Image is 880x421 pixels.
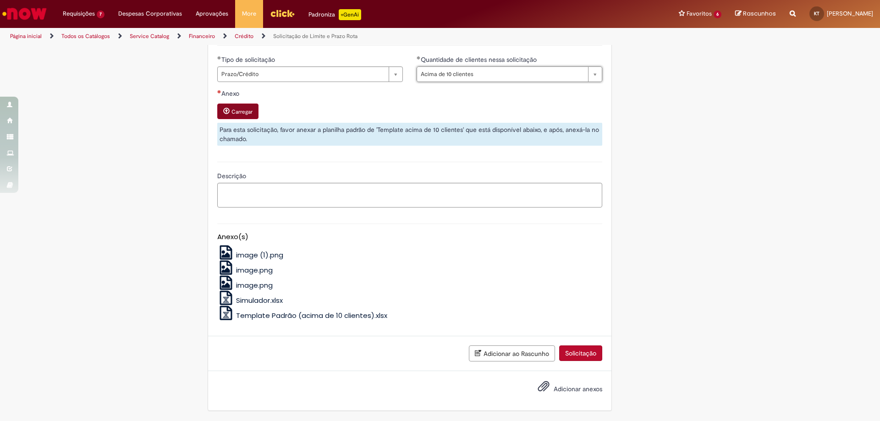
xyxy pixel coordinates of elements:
[97,11,104,18] span: 7
[559,345,602,361] button: Solicitação
[189,33,215,40] a: Financeiro
[1,5,48,23] img: ServiceNow
[217,56,221,60] span: Obrigatório Preenchido
[196,9,228,18] span: Aprovações
[217,311,388,320] a: Template Padrão (acima de 10 clientes).xlsx
[339,9,361,20] p: +GenAi
[714,11,721,18] span: 6
[417,56,421,60] span: Obrigatório Preenchido
[217,172,248,180] span: Descrição
[235,33,253,40] a: Crédito
[236,250,283,260] span: image (1).png
[827,10,873,17] span: [PERSON_NAME]
[221,55,277,64] span: Tipo de solicitação
[217,90,221,93] span: Necessários
[231,108,253,115] small: Carregar
[217,123,602,146] div: Para esta solicitação, favor anexar a planilha padrão de 'Template acima de 10 clientes' que está...
[814,11,819,16] span: KT
[217,183,602,208] textarea: Descrição
[7,28,580,45] ul: Trilhas de página
[130,33,169,40] a: Service Catalog
[217,265,273,275] a: image.png
[242,9,256,18] span: More
[236,295,283,305] span: Simulador.xlsx
[63,9,95,18] span: Requisições
[236,280,273,290] span: image.png
[554,385,602,393] span: Adicionar anexos
[61,33,110,40] a: Todos os Catálogos
[535,378,552,399] button: Adicionar anexos
[217,104,258,119] button: Carregar anexo de Anexo Required
[221,67,384,82] span: Prazo/Crédito
[469,345,555,361] button: Adicionar ao Rascunho
[217,280,273,290] a: image.png
[743,9,776,18] span: Rascunhos
[421,55,539,64] span: Quantidade de clientes nessa solicitação
[735,10,776,18] a: Rascunhos
[273,33,357,40] a: Solicitação de Limite e Prazo Rota
[270,6,295,20] img: click_logo_yellow_360x200.png
[217,250,284,260] a: image (1).png
[687,9,712,18] span: Favoritos
[118,9,182,18] span: Despesas Corporativas
[236,265,273,275] span: image.png
[10,33,42,40] a: Página inicial
[217,233,602,241] h5: Anexo(s)
[421,67,583,82] span: Acima de 10 clientes
[221,89,241,98] span: Anexo
[217,295,283,305] a: Simulador.xlsx
[236,311,387,320] span: Template Padrão (acima de 10 clientes).xlsx
[308,9,361,20] div: Padroniza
